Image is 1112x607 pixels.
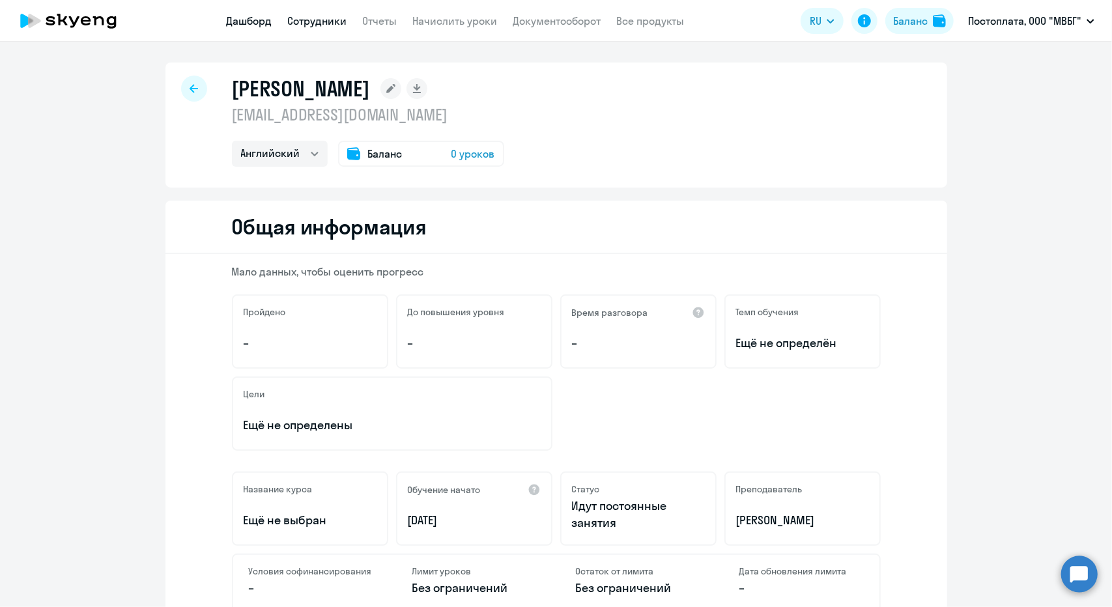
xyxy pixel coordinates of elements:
p: Мало данных, чтобы оценить прогресс [232,264,881,279]
a: Отчеты [363,14,397,27]
span: Баланс [368,146,403,162]
h1: [PERSON_NAME] [232,76,370,102]
p: [DATE] [408,512,541,529]
p: [PERSON_NAME] [736,512,869,529]
p: Ещё не выбран [244,512,377,529]
h5: Цели [244,388,265,400]
p: Постоплата, ООО "МВБГ" [968,13,1081,29]
p: [EMAIL_ADDRESS][DOMAIN_NAME] [232,104,504,125]
p: – [572,335,705,352]
button: RU [801,8,844,34]
p: – [408,335,541,352]
p: Ещё не определены [244,417,541,434]
h4: Условия софинансирования [249,565,373,577]
h5: Время разговора [572,307,648,318]
h5: Темп обучения [736,306,799,318]
p: Без ограничений [576,580,700,597]
p: Без ограничений [412,580,537,597]
span: RU [810,13,821,29]
h5: Обучение начато [408,484,481,496]
a: Начислить уроки [413,14,498,27]
a: Все продукты [617,14,685,27]
a: Сотрудники [288,14,347,27]
h5: Статус [572,483,600,495]
h5: Название курса [244,483,313,495]
button: Балансbalance [885,8,954,34]
h4: Остаток от лимита [576,565,700,577]
button: Постоплата, ООО "МВБГ" [962,5,1101,36]
p: – [249,580,373,597]
img: balance [933,14,946,27]
a: Документооборот [513,14,601,27]
h5: Пройдено [244,306,286,318]
span: Ещё не определён [736,335,869,352]
p: – [244,335,377,352]
h4: Дата обновления лимита [739,565,864,577]
span: 0 уроков [451,146,495,162]
a: Дашборд [227,14,272,27]
h4: Лимит уроков [412,565,537,577]
h5: До повышения уровня [408,306,505,318]
h2: Общая информация [232,214,427,240]
h5: Преподаватель [736,483,803,495]
div: Баланс [893,13,928,29]
p: Идут постоянные занятия [572,498,705,531]
p: – [739,580,864,597]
